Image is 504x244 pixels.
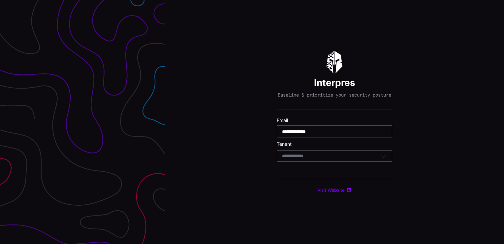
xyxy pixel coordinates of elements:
label: Tenant [277,141,392,147]
h1: Interpres [314,77,355,89]
label: Email [277,117,392,123]
p: Baseline & prioritize your security posture [278,92,391,98]
a: Visit Website [317,187,352,193]
button: Toggle options menu [381,153,387,159]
